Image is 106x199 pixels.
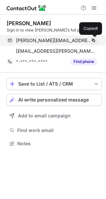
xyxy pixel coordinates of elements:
img: ContactOut v5.3.10 [7,4,46,12]
button: Notes [7,139,102,148]
span: Notes [17,141,99,147]
span: [PERSON_NAME][EMAIL_ADDRESS][DOMAIN_NAME] [16,37,92,43]
button: Reveal Button [71,58,97,65]
button: Add to email campaign [7,110,102,122]
button: Find work email [7,126,102,135]
button: AI write personalized message [7,94,102,106]
div: [PERSON_NAME] [7,20,51,27]
span: AI write personalized message [18,97,89,102]
div: Sign in to view [PERSON_NAME]’s full profile [7,27,102,33]
span: [EMAIL_ADDRESS][PERSON_NAME][DOMAIN_NAME] [16,48,97,54]
button: save-profile-one-click [7,78,102,90]
span: Find work email [17,127,99,133]
span: Add to email campaign [18,113,71,118]
div: Save to List / ATS / CRM [18,81,90,87]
